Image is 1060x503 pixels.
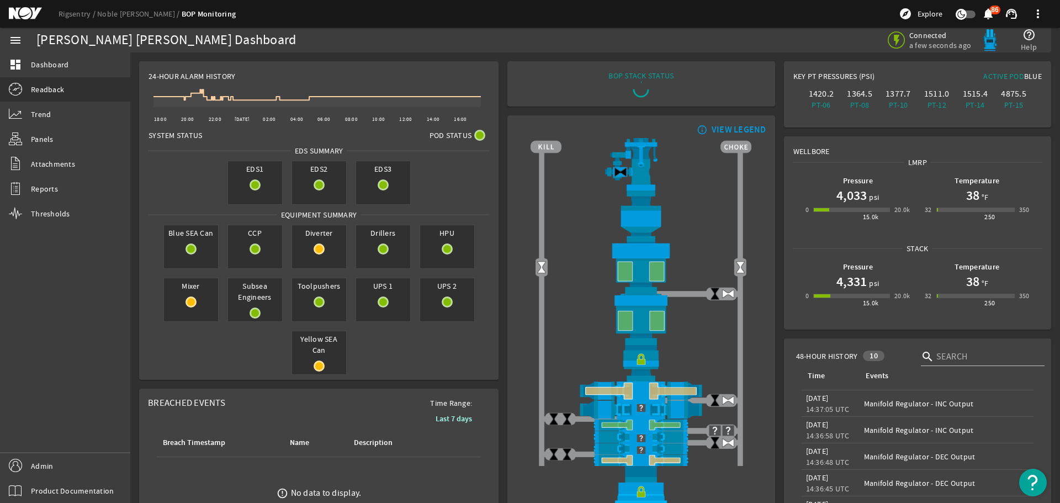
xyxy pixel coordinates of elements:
[909,30,971,40] span: Connected
[614,166,627,179] img: Valve2Close.png
[531,400,751,415] img: Unknown.png
[899,7,912,20] mat-icon: explore
[1021,41,1037,52] span: Help
[955,262,999,272] b: Temperature
[148,397,225,409] span: Breached Events
[345,116,358,123] text: 08:00
[903,243,932,254] span: Stack
[842,99,877,110] div: PT-08
[1019,204,1030,215] div: 350
[235,116,250,123] text: [DATE]
[228,278,282,305] span: Subsea Engineers
[531,431,751,445] img: Unknown.png
[804,99,839,110] div: PT-06
[881,99,915,110] div: PT-10
[531,382,751,400] img: ShearRamOpenBlock.png
[936,350,1036,363] input: Search
[608,70,674,81] div: BOP STACK STATUS
[531,138,751,190] img: RiserAdapter.png
[430,130,472,141] span: Pod Status
[31,109,51,120] span: Trend
[164,278,218,294] span: Mixer
[420,225,474,241] span: HPU
[958,99,993,110] div: PT-14
[808,370,825,382] div: Time
[805,290,809,301] div: 0
[864,478,1029,489] div: Manifold Regulator - DEC Output
[708,394,722,407] img: ValveClose.png
[920,88,954,99] div: 1511.0
[997,88,1031,99] div: 4875.5
[290,437,309,449] div: Name
[806,446,829,456] legacy-datetime-component: [DATE]
[966,273,979,290] h1: 38
[531,190,751,242] img: FlexJoint.png
[843,176,873,186] b: Pressure
[560,448,574,461] img: ValveClose.png
[1025,1,1051,27] button: more_vert
[531,443,751,457] img: Unknown.png
[356,278,410,294] span: UPS 1
[796,351,858,362] span: 48-Hour History
[793,71,918,86] div: Key PT Pressures (PSI)
[867,278,879,289] span: psi
[547,412,560,426] img: ValveClose.png
[161,437,275,449] div: Breach Timestamp
[806,431,850,441] legacy-datetime-component: 14:36:58 UTC
[918,8,942,19] span: Explore
[436,414,472,424] b: Last 7 days
[288,437,339,449] div: Name
[181,116,194,123] text: 20:00
[983,71,1024,81] span: Active Pod
[31,158,75,170] span: Attachments
[806,457,850,467] legacy-datetime-component: 14:36:48 UTC
[920,99,954,110] div: PT-12
[966,187,979,204] h1: 38
[182,9,236,19] a: BOP Monitoring
[864,451,1029,462] div: Manifold Regulator - DEC Output
[531,419,751,431] img: PipeRamOpen.png
[866,370,888,382] div: Events
[1024,71,1042,81] span: Blue
[904,157,931,168] span: LMRP
[277,209,361,220] span: Equipment Summary
[291,145,347,156] span: EDS SUMMARY
[806,484,850,494] legacy-datetime-component: 14:36:45 UTC
[894,5,947,23] button: Explore
[708,287,722,300] img: ValveClose.png
[894,290,910,301] div: 20.0k
[163,437,225,449] div: Breach Timestamp
[291,488,362,499] div: No data to display.
[955,176,999,186] b: Temperature
[531,242,751,294] img: UpperAnnularOpen.png
[863,351,884,361] div: 10
[149,130,202,141] span: System Status
[421,398,481,409] span: Time Range:
[263,116,275,123] text: 02:00
[806,473,829,483] legacy-datetime-component: [DATE]
[535,261,548,274] img: Valve2Open.png
[734,261,747,274] img: Valve2Open.png
[59,9,97,19] a: Rigsentry
[36,35,296,46] div: [PERSON_NAME] [PERSON_NAME] Dashboard
[317,116,330,123] text: 06:00
[31,208,70,219] span: Thresholds
[864,425,1029,436] div: Manifold Regulator - INC Output
[722,436,735,449] img: ValveOpen.png
[560,412,574,426] img: ValveClose.png
[352,437,431,449] div: Description
[154,116,167,123] text: 18:00
[149,71,235,82] span: 24-Hour Alarm History
[695,125,708,134] mat-icon: info_outline
[531,454,751,466] img: PipeRamOpenBlock.png
[979,192,989,203] span: °F
[1019,469,1047,496] button: Open Resource Center
[31,460,53,472] span: Admin
[228,225,282,241] span: CCP
[399,116,412,123] text: 12:00
[228,161,282,177] span: EDS1
[31,84,64,95] span: Readback
[979,278,989,289] span: °F
[836,273,867,290] h1: 4,331
[31,59,68,70] span: Dashboard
